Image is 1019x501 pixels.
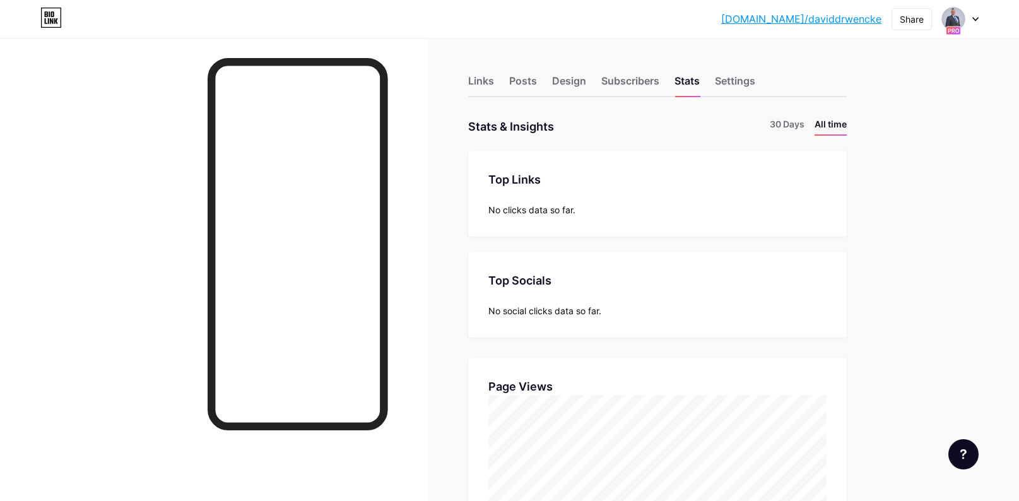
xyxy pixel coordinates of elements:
div: Posts [509,73,537,96]
div: Settings [715,73,755,96]
div: Page Views [488,378,827,395]
div: Top Links [488,171,827,188]
img: digitalarmours [941,7,965,31]
div: Stats & Insights [468,117,554,136]
li: 30 Days [770,117,804,136]
div: Stats [674,73,700,96]
div: Links [468,73,494,96]
div: Top Socials [488,272,827,289]
div: Subscribers [601,73,659,96]
a: [DOMAIN_NAME]/daviddrwencke [721,11,881,27]
li: All time [815,117,847,136]
div: No clicks data so far. [488,203,827,216]
div: Design [552,73,586,96]
div: No social clicks data so far. [488,304,827,317]
div: Share [900,13,924,26]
